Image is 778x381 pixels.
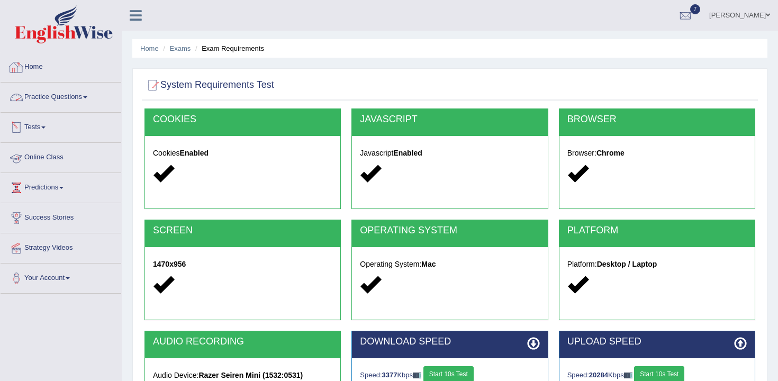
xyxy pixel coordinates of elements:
[360,149,539,157] h5: Javascript
[360,114,539,125] h2: JAVASCRIPT
[153,337,332,347] h2: AUDIO RECORDING
[140,44,159,52] a: Home
[567,260,747,268] h5: Platform:
[421,260,436,268] strong: Mac
[567,225,747,236] h2: PLATFORM
[1,52,121,79] a: Home
[153,149,332,157] h5: Cookies
[360,337,539,347] h2: DOWNLOAD SPEED
[382,371,397,379] strong: 3377
[589,371,608,379] strong: 20284
[393,149,422,157] strong: Enabled
[180,149,209,157] strong: Enabled
[596,149,625,157] strong: Chrome
[1,203,121,230] a: Success Stories
[153,371,332,379] h5: Audio Device:
[1,83,121,109] a: Practice Questions
[1,264,121,290] a: Your Account
[624,373,632,378] img: ajax-loader-fb-connection.gif
[144,77,274,93] h2: System Requirements Test
[198,371,303,379] strong: Razer Seiren Mini (1532:0531)
[1,113,121,139] a: Tests
[1,173,121,199] a: Predictions
[567,337,747,347] h2: UPLOAD SPEED
[1,233,121,260] a: Strategy Videos
[193,43,264,53] li: Exam Requirements
[153,260,186,268] strong: 1470x956
[1,143,121,169] a: Online Class
[153,225,332,236] h2: SCREEN
[153,114,332,125] h2: COOKIES
[360,225,539,236] h2: OPERATING SYSTEM
[597,260,657,268] strong: Desktop / Laptop
[360,260,539,268] h5: Operating System:
[170,44,191,52] a: Exams
[690,4,701,14] span: 7
[567,149,747,157] h5: Browser:
[567,114,747,125] h2: BROWSER
[413,373,421,378] img: ajax-loader-fb-connection.gif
